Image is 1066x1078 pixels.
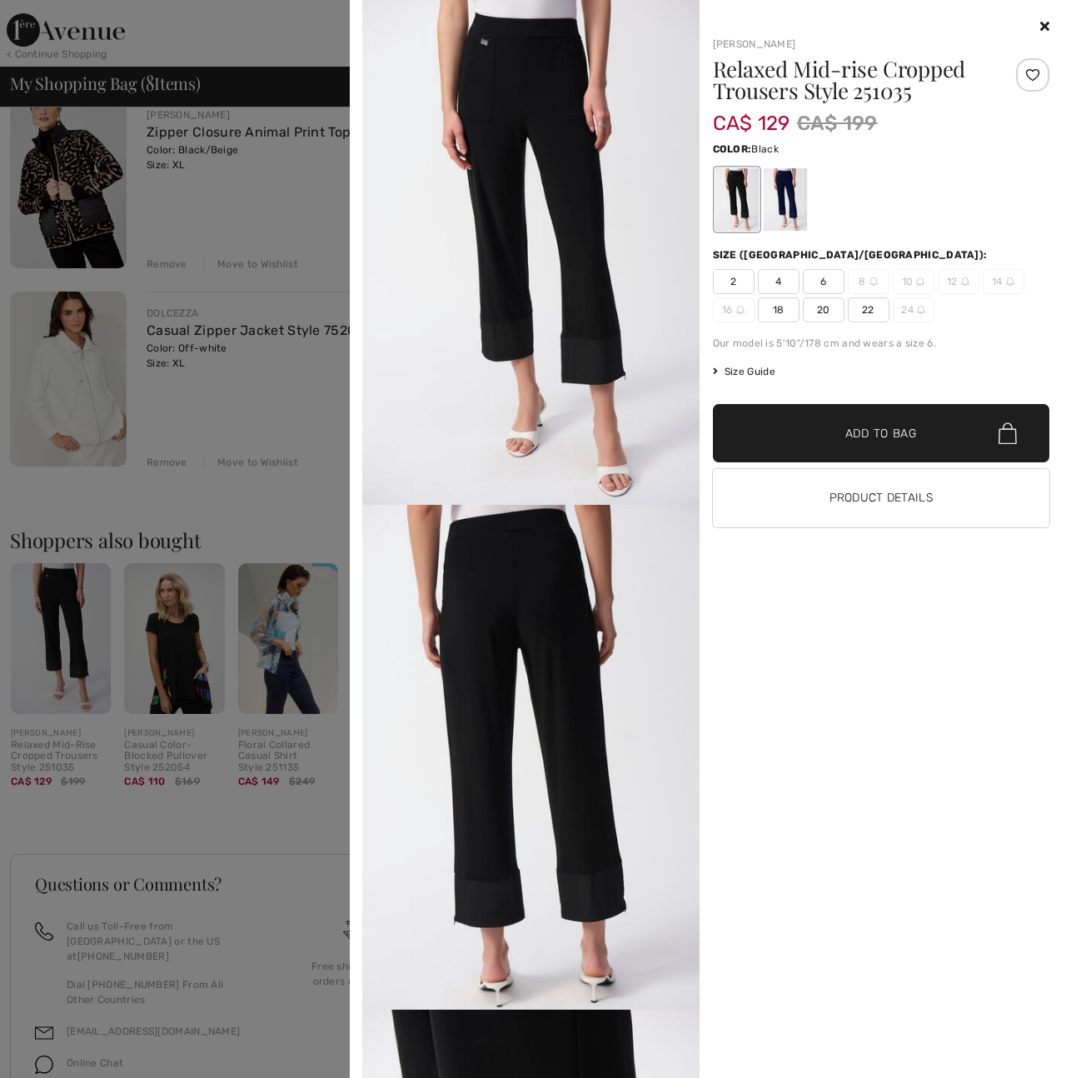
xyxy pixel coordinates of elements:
span: 24 [893,297,934,322]
span: Add to Bag [845,425,917,442]
span: CA$ 129 [713,95,790,135]
span: Chat [39,12,73,27]
img: ring-m.svg [916,277,924,286]
img: ring-m.svg [961,277,969,286]
img: ring-m.svg [736,306,745,314]
span: 2 [713,269,755,294]
button: Add to Bag [713,404,1050,462]
span: 8 [848,269,889,294]
span: Black [751,143,779,155]
img: joseph-ribkoff-pants-black_251035_4_6496_search.jpg [362,505,700,1010]
span: 14 [983,269,1024,294]
div: Our model is 5'10"/178 cm and wears a size 6. [713,336,1050,351]
img: ring-m.svg [917,306,925,314]
div: Midnight Blue [763,168,806,231]
span: Size Guide [713,364,775,379]
span: 6 [803,269,844,294]
div: Black [715,168,758,231]
h1: Relaxed Mid-rise Cropped Trousers Style 251035 [713,58,994,102]
span: 12 [938,269,979,294]
span: Color: [713,143,752,155]
span: 20 [803,297,844,322]
img: Bag.svg [999,422,1017,444]
span: 4 [758,269,799,294]
a: [PERSON_NAME] [713,38,796,50]
button: Product Details [713,469,1050,527]
span: CA$ 199 [797,108,878,138]
div: Size ([GEOGRAPHIC_DATA]/[GEOGRAPHIC_DATA]): [713,247,991,262]
img: ring-m.svg [869,277,878,286]
span: 22 [848,297,889,322]
span: 16 [713,297,755,322]
img: ring-m.svg [1006,277,1014,286]
span: 18 [758,297,799,322]
span: 10 [893,269,934,294]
